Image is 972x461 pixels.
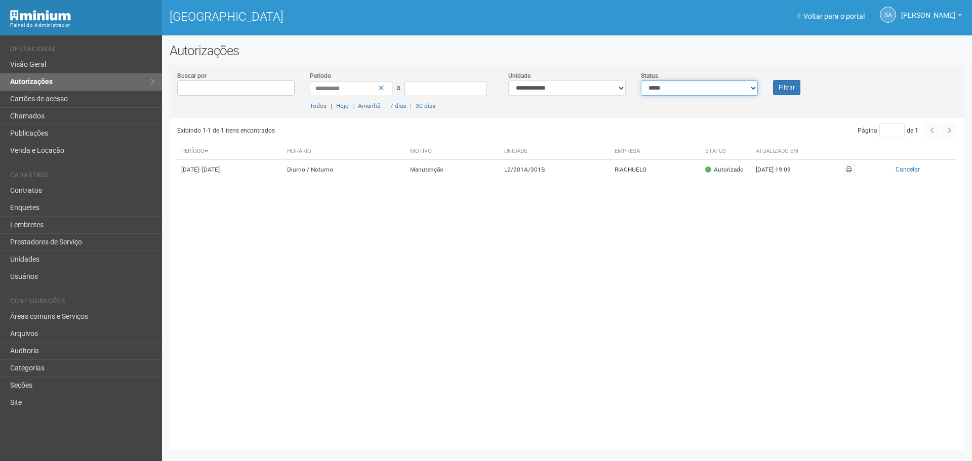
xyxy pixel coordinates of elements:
[10,172,154,182] li: Cadastros
[406,143,500,160] th: Motivo
[797,12,865,20] a: Voltar para o portal
[705,165,744,174] div: Autorizado
[641,71,658,80] label: Status
[500,160,611,180] td: L2/201A/301B
[500,143,611,160] th: Unidade
[10,46,154,56] li: Operacional
[358,102,380,109] a: Amanhã
[283,160,406,180] td: Diurno / Noturno
[508,71,531,80] label: Unidade
[611,143,701,160] th: Empresa
[177,123,564,138] div: Exibindo 1-1 de 1 itens encontrados
[336,102,348,109] a: Hoje
[10,10,71,21] img: Minium
[177,143,283,160] th: Período
[858,127,918,134] span: Página de 1
[177,160,283,180] td: [DATE]
[283,143,406,160] th: Horário
[396,83,400,92] span: a
[170,43,964,58] h2: Autorizações
[863,164,953,175] button: Cancelar
[310,71,331,80] label: Período
[773,80,800,95] button: Filtrar
[880,7,896,23] a: SA
[752,143,807,160] th: Atualizado em
[170,10,559,23] h1: [GEOGRAPHIC_DATA]
[199,166,220,173] span: - [DATE]
[701,143,752,160] th: Status
[352,102,354,109] span: |
[10,298,154,308] li: Configurações
[901,13,962,21] a: [PERSON_NAME]
[331,102,332,109] span: |
[901,2,955,19] span: Silvio Anjos
[410,102,412,109] span: |
[384,102,386,109] span: |
[390,102,406,109] a: 7 dias
[416,102,435,109] a: 30 dias
[752,160,807,180] td: [DATE] 19:09
[10,21,154,30] div: Painel do Administrador
[406,160,500,180] td: Manutenção
[611,160,701,180] td: RIACHUELO
[177,71,207,80] label: Buscar por
[310,102,327,109] a: Todos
